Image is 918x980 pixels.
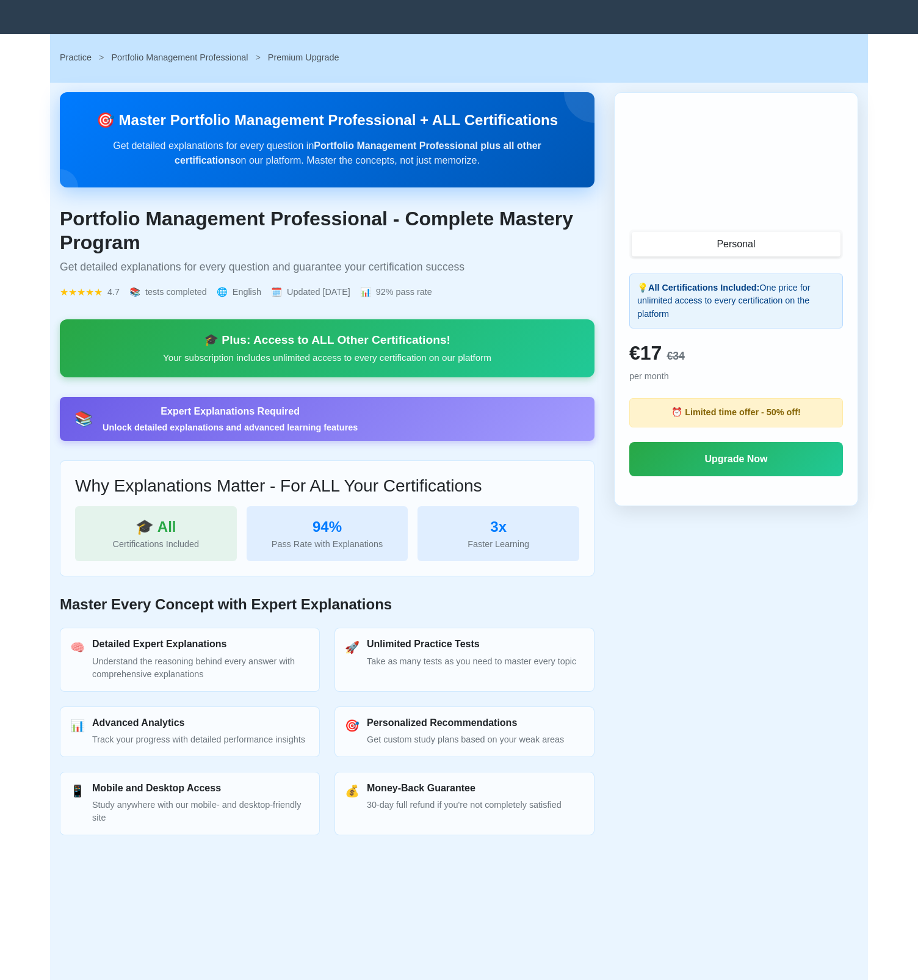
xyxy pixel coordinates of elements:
[629,338,843,368] div: €17
[145,286,207,299] span: tests completed
[92,799,309,825] p: Study anywhere with our mobile- and desktop-friendly site
[70,717,85,735] div: 📊
[60,596,595,614] h2: Master Every Concept with Expert Explanations
[107,286,120,299] span: 4.7
[648,283,759,292] strong: All Certifications Included:
[79,112,575,129] h2: 🎯 Master Portfolio Management Professional + ALL Certifications
[60,207,595,254] h1: Portfolio Management Professional - Complete Mastery Program
[74,408,93,430] div: 📚
[287,286,350,299] span: Updated [DATE]
[92,782,309,794] h3: Mobile and Desktop Access
[92,638,309,650] h3: Detailed Expert Explanations
[74,351,580,365] p: Your subscription includes unlimited access to every certification on our platform
[637,406,835,419] p: ⏰ Limited time offer - 50% off!
[367,799,562,812] p: 30-day full refund if you're not completely satisfied
[632,232,840,256] button: Personal
[217,286,228,299] span: 🌐
[367,717,564,728] h3: Personalized Recommendations
[255,53,260,62] span: >
[92,717,305,728] h3: Advanced Analytics
[60,285,103,300] span: ★★★★★
[75,476,579,496] h3: Why Explanations Matter - For ALL Your Certifications
[111,53,248,62] a: Portfolio Management Professional
[367,638,576,650] h3: Unlimited Practice Tests
[233,286,261,299] span: English
[629,442,843,476] a: Upgrade Now
[129,286,140,299] span: 📚
[629,274,843,329] div: 💡 One price for unlimited access to every certification on the platform
[103,421,358,434] div: Unlock detailed explanations and advanced learning features
[256,516,399,538] div: 94%
[103,404,358,419] div: Expert Explanations Required
[85,538,227,551] div: Certifications Included
[367,733,564,747] p: Get custom study plans based on your weak areas
[60,53,92,62] a: Practice
[629,370,843,383] div: per month
[74,332,580,349] div: 🎓 Plus: Access to ALL Other Certifications!
[271,286,282,299] span: 🗓️
[70,783,85,800] div: 📱
[360,286,371,299] span: 📊
[268,53,339,62] span: Premium Upgrade
[85,516,227,538] div: 🎓 All
[92,733,305,747] p: Track your progress with detailed performance insights
[79,139,575,168] p: Get detailed explanations for every question in on our platform. Master the concepts, not just me...
[256,538,399,551] div: Pass Rate with Explanations
[345,783,360,800] div: 💰
[667,350,684,362] span: €34
[367,782,562,794] h3: Money-Back Guarantee
[99,53,104,62] span: >
[345,639,360,657] div: 🚀
[345,717,360,735] div: 🎯
[367,655,576,669] p: Take as many tests as you need to master every topic
[427,538,569,551] div: Faster Learning
[60,259,595,275] p: Get detailed explanations for every question and guarantee your certification success
[70,639,85,657] div: 🧠
[427,516,569,538] div: 3x
[92,655,309,681] p: Understand the reasoning behind every answer with comprehensive explanations
[175,140,541,165] strong: Portfolio Management Professional plus all other certifications
[376,286,432,299] span: 92% pass rate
